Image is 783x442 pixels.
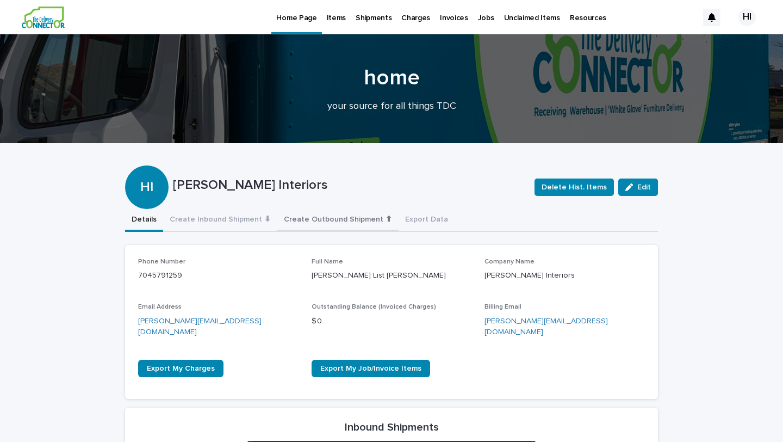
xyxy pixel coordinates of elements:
img: aCWQmA6OSGG0Kwt8cj3c [22,7,65,28]
span: Billing Email [484,304,521,310]
p: [PERSON_NAME] Interiors [484,270,645,281]
div: HI [125,136,169,195]
button: Create Inbound Shipment ⬇ [163,209,277,232]
h1: home [125,65,658,91]
button: Export Data [399,209,455,232]
a: [PERSON_NAME][EMAIL_ADDRESS][DOMAIN_NAME] [484,317,608,336]
h2: Inbound Shipments [345,421,439,434]
button: Create Outbound Shipment ⬆ [277,209,399,232]
div: HI [738,9,756,26]
span: Full Name [312,259,343,265]
span: Export My Job/Invoice Items [320,365,421,372]
button: Edit [618,179,658,196]
p: your source for all things TDC [174,101,609,113]
span: Company Name [484,259,535,265]
a: [PERSON_NAME][EMAIL_ADDRESS][DOMAIN_NAME] [138,317,262,336]
span: Edit [637,183,651,191]
span: Email Address [138,304,182,310]
p: [PERSON_NAME] Interiors [173,177,526,193]
span: Delete Hist. Items [542,182,607,193]
p: [PERSON_NAME] List [PERSON_NAME] [312,270,472,281]
a: Export My Charges [138,360,223,377]
button: Details [125,209,163,232]
span: Outstanding Balance (Invoiced Charges) [312,304,436,310]
span: Export My Charges [147,365,215,372]
span: Phone Number [138,259,185,265]
a: 7045791259 [138,272,182,279]
button: Delete Hist. Items [535,179,614,196]
a: Export My Job/Invoice Items [312,360,430,377]
p: $ 0 [312,316,472,327]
